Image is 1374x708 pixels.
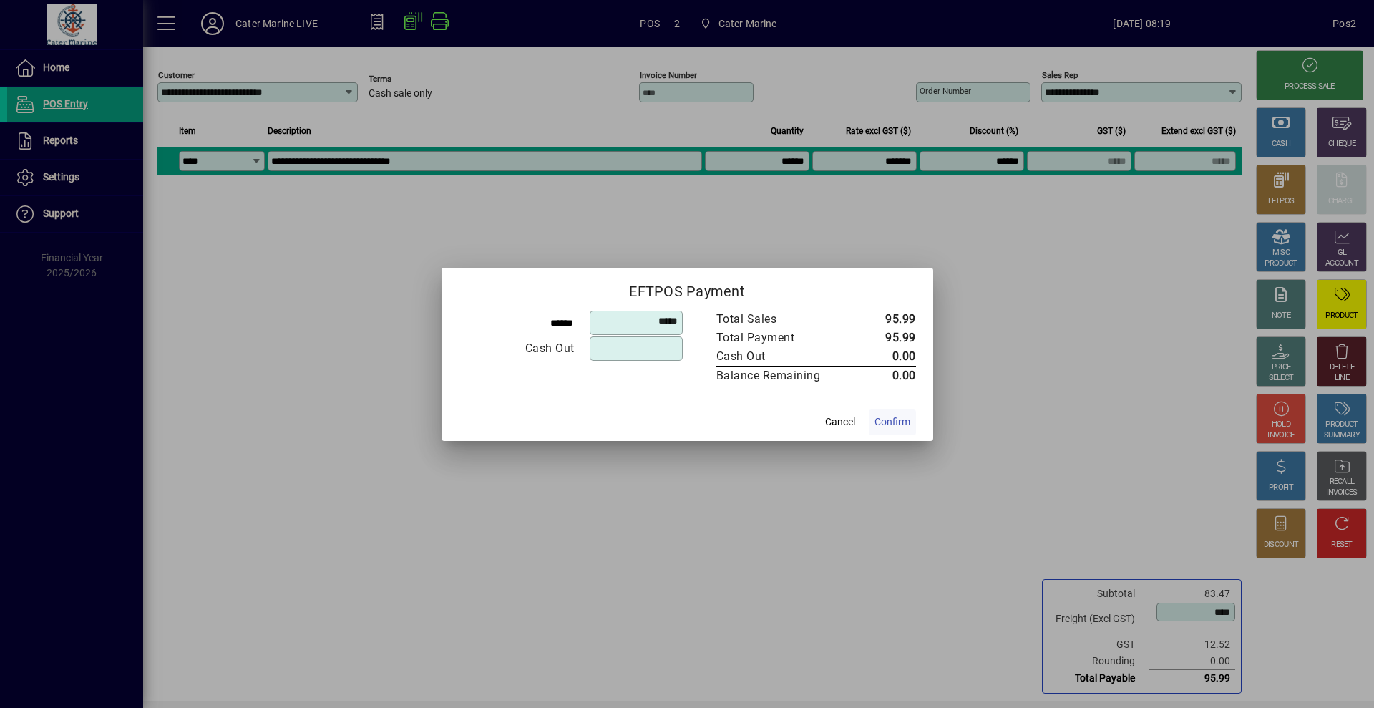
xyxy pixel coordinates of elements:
td: Total Payment [716,329,851,347]
td: 0.00 [851,366,916,385]
span: Confirm [874,414,910,430]
h2: EFTPOS Payment [442,268,933,309]
button: Cancel [817,409,863,435]
div: Cash Out [716,348,837,365]
button: Confirm [869,409,916,435]
td: 95.99 [851,310,916,329]
div: Balance Remaining [716,367,837,384]
td: 0.00 [851,347,916,367]
div: Cash Out [459,340,575,357]
td: 95.99 [851,329,916,347]
td: Total Sales [716,310,851,329]
span: Cancel [825,414,855,430]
